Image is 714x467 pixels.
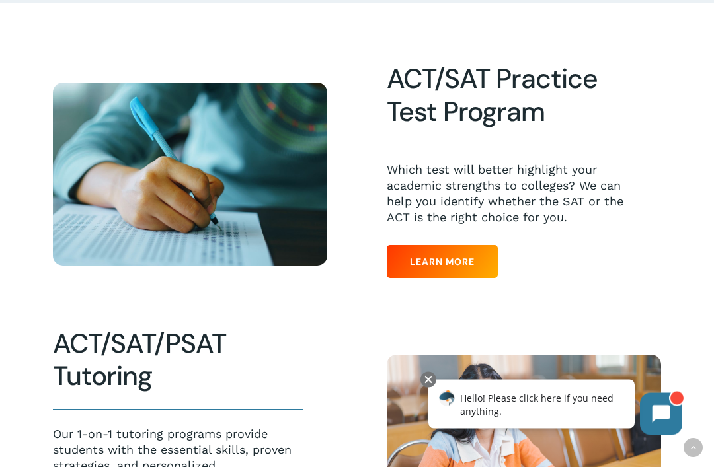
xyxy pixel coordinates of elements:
h2: ACT/SAT/PSAT Tutoring [53,328,303,394]
iframe: Chatbot [415,369,695,449]
span: Learn More [410,256,475,269]
p: Which test will better highlight your academic strengths to colleges? We can help you identify wh... [387,162,637,226]
h2: ACT/SAT Practice Test Program [387,63,637,129]
img: Test Taking 2 [53,83,327,266]
a: Learn More [387,246,498,279]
